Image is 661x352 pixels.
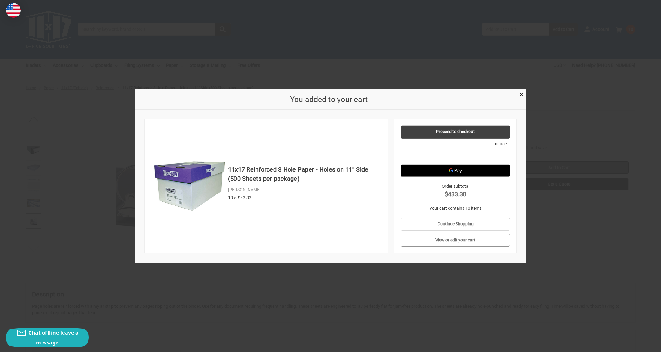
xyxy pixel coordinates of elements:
a: Continue Shopping [401,218,510,230]
a: Close [518,91,525,97]
button: Chat offline leave a message [6,328,89,347]
iframe: PayPal-paypal [401,149,510,161]
p: Your cart contains 10 items [401,205,510,211]
h2: You added to your cart [145,93,513,105]
h4: 11x17 Reinforced 3 Hole Paper - Holes on 11'' Side (500 Sheets per package) [228,165,382,183]
span: × [519,90,523,99]
button: Google Pay [401,164,510,176]
a: Proceed to checkout [401,125,510,138]
img: duty and tax information for United States [6,3,21,18]
div: [PERSON_NAME] [228,187,382,193]
img: 11x17 Reinforced 3 Hole Paper - Holes on 11'' Side (500 Sheets per package) [154,151,225,221]
div: Order subtotal [401,183,510,198]
span: Chat offline leave a message [28,329,78,346]
div: 10 × $43.33 [228,194,382,201]
strong: $433.30 [401,189,510,198]
a: View or edit your cart [401,234,510,247]
p: -- or use -- [401,140,510,147]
